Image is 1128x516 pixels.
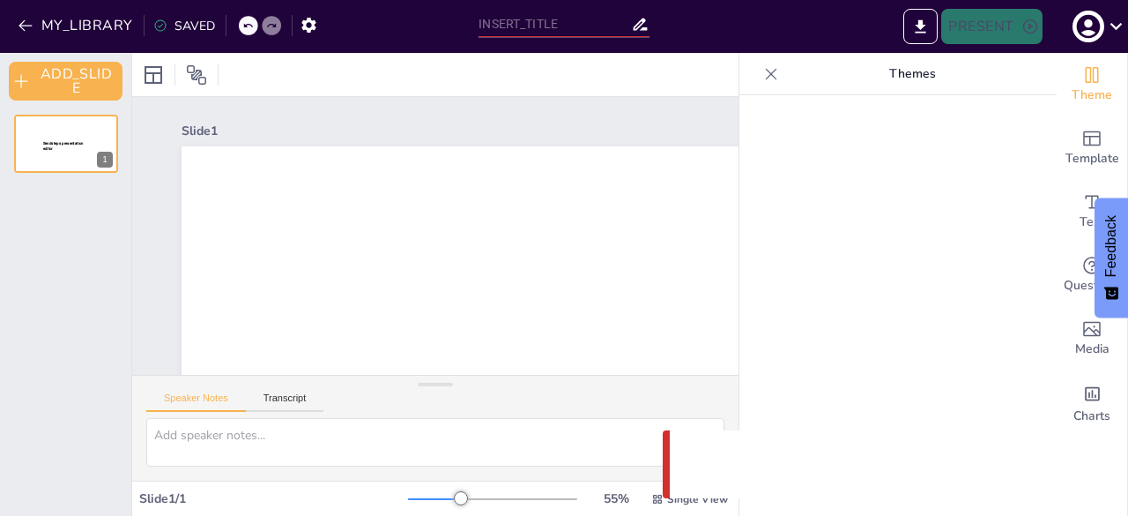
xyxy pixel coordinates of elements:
[146,393,246,412] button: Speaker Notes
[1064,276,1121,295] span: Questions
[67,120,88,141] button: Duplicate Slide
[13,11,140,40] button: MY_LIBRARY
[595,490,637,507] div: 55 %
[1095,198,1128,318] button: Feedback - Show survey
[1057,180,1127,243] div: Add text boxes
[1072,86,1112,105] span: Theme
[43,141,84,151] span: Sendsteps presentation editor
[246,393,324,412] button: Transcript
[186,64,207,86] span: Position
[785,53,1039,95] p: Themes
[139,61,167,89] div: Layout
[1075,340,1109,359] span: Media
[92,120,113,141] button: Cannot delete last slide
[903,9,938,44] button: EXPORT_TO_POWERPOINT
[1103,215,1119,277] span: Feedback
[97,152,113,168] div: 1
[1057,307,1127,370] div: Add images, graphics, shapes or video
[941,9,1042,44] button: PRESENT
[182,123,924,139] div: Slide 1
[153,18,215,34] div: SAVED
[9,62,122,101] button: ADD_SLIDE
[1057,53,1127,116] div: Change the overall theme
[1057,243,1127,307] div: Get real-time input from your audience
[1080,213,1104,232] span: Text
[1073,407,1110,426] span: Charts
[1057,116,1127,180] div: Add ready made slides
[139,490,408,507] div: Slide 1 / 1
[479,11,630,37] input: INSERT_TITLE
[14,115,118,173] div: 1
[1057,370,1127,434] div: Add charts and graphs
[719,454,1057,475] p: Something went wrong with the request. (CORS)
[1065,149,1119,168] span: Template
